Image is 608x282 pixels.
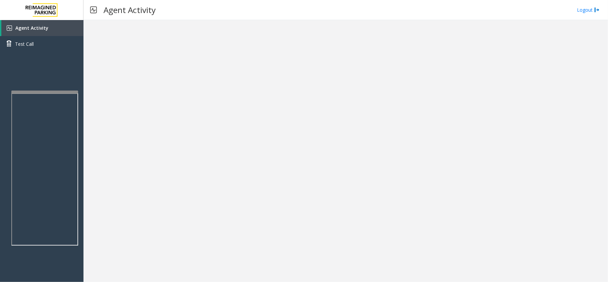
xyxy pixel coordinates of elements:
[15,40,34,47] span: Test Call
[15,25,48,31] span: Agent Activity
[577,6,600,13] a: Logout
[100,2,159,18] h3: Agent Activity
[594,6,600,13] img: logout
[7,25,12,31] img: 'icon'
[1,20,83,36] a: Agent Activity
[90,2,97,18] img: pageIcon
